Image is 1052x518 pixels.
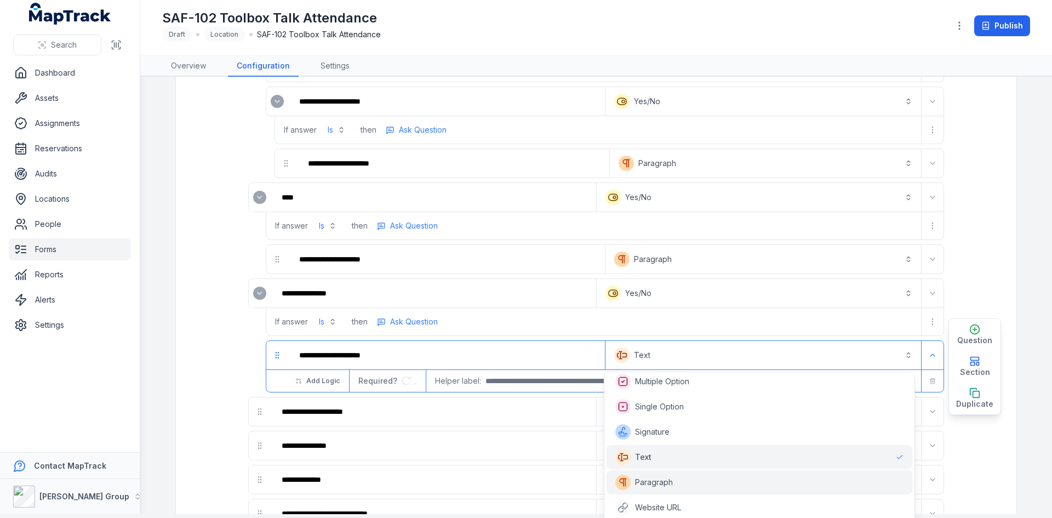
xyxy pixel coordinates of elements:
span: Signature [635,426,670,437]
button: Section [949,351,1000,383]
span: Paragraph [635,477,673,488]
span: Single Option [635,401,684,412]
span: Add Logic [306,377,340,385]
button: Question [949,319,1000,351]
span: Text [635,452,651,463]
input: :r46v:-form-item-label [402,377,417,385]
button: Add Logic [288,372,347,390]
span: Multiple Option [635,376,689,387]
span: Required? [358,376,402,385]
button: Duplicate [949,383,1000,414]
span: Question [957,335,992,346]
span: Helper label: [435,375,481,386]
span: Duplicate [956,399,993,409]
span: Website URL [635,502,681,513]
button: Text [608,343,919,367]
span: Section [960,367,990,378]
